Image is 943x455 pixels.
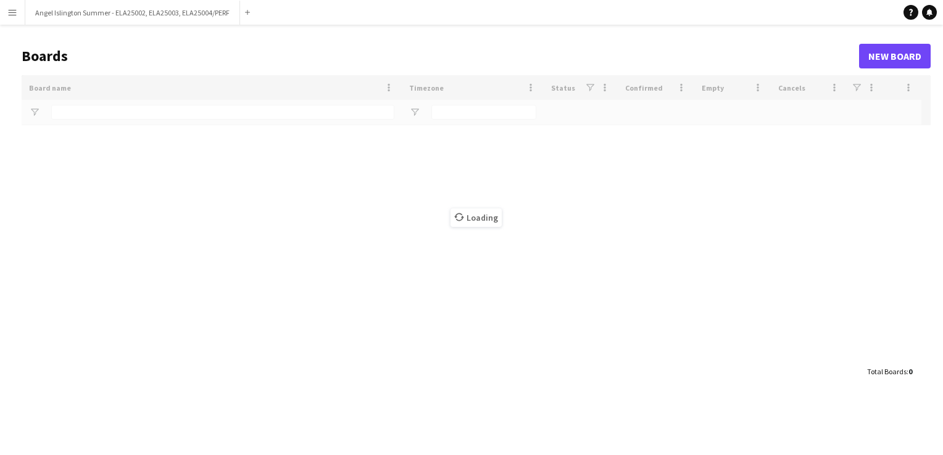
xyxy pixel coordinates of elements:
h1: Boards [22,47,859,65]
span: Total Boards [867,367,907,376]
span: 0 [908,367,912,376]
span: Loading [451,208,502,227]
a: New Board [859,44,931,68]
div: : [867,359,912,383]
button: Angel Islington Summer - ELA25002, ELA25003, ELA25004/PERF [25,1,240,25]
